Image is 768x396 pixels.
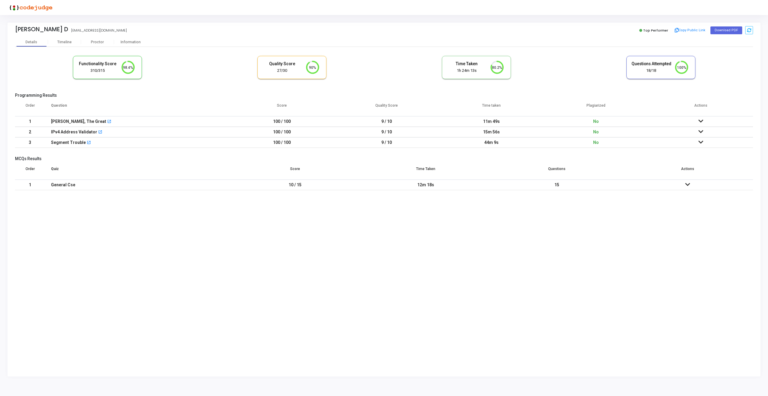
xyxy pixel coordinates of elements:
[334,127,439,137] td: 9 / 10
[631,61,671,66] h5: Questions Attempted
[334,137,439,148] td: 9 / 10
[78,61,118,66] h5: Functionality Score
[107,120,111,124] mat-icon: open_in_new
[15,156,753,161] h5: MCQs Results
[15,163,45,180] th: Order
[439,137,544,148] td: 44m 9s
[710,26,742,34] button: Download PDF
[81,40,114,44] div: Proctor
[334,116,439,127] td: 9 / 10
[643,28,668,33] span: Top Performer
[491,180,622,190] td: 15
[262,61,302,66] h5: Quality Score
[78,68,118,74] div: 310/315
[98,130,102,135] mat-icon: open_in_new
[229,99,334,116] th: Score
[229,180,360,190] td: 10 / 15
[631,68,671,74] div: 18/18
[673,26,707,35] button: Copy Public Link
[648,99,753,116] th: Actions
[15,26,68,33] div: [PERSON_NAME] D
[447,68,487,74] div: 1h 24m 13s
[51,117,106,126] div: [PERSON_NAME], The Great
[229,116,334,127] td: 100 / 100
[491,163,622,180] th: Questions
[15,116,45,127] td: 1
[622,163,753,180] th: Actions
[544,99,648,116] th: Plagiarized
[114,40,147,44] div: Information
[593,129,599,134] span: No
[51,180,223,190] div: General Cse
[366,180,485,190] div: 12m 18s
[593,140,599,145] span: No
[45,163,229,180] th: Quiz
[57,40,72,44] div: Timeline
[71,28,127,33] div: [EMAIL_ADDRESS][DOMAIN_NAME]
[45,99,229,116] th: Question
[334,99,439,116] th: Quality Score
[15,93,753,98] h5: Programming Results
[51,127,97,137] div: IPv4 Address Validator
[447,61,487,66] h5: Time Taken
[25,40,37,44] div: Details
[229,127,334,137] td: 100 / 100
[360,163,491,180] th: Time Taken
[15,137,45,148] td: 3
[15,127,45,137] td: 2
[439,99,544,116] th: Time taken
[229,137,334,148] td: 100 / 100
[229,163,360,180] th: Score
[15,180,45,190] td: 1
[7,2,52,14] img: logo
[87,141,91,145] mat-icon: open_in_new
[439,127,544,137] td: 15m 56s
[262,68,302,74] div: 27/30
[51,138,86,148] div: Segment Trouble
[439,116,544,127] td: 11m 49s
[15,99,45,116] th: Order
[593,119,599,124] span: No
